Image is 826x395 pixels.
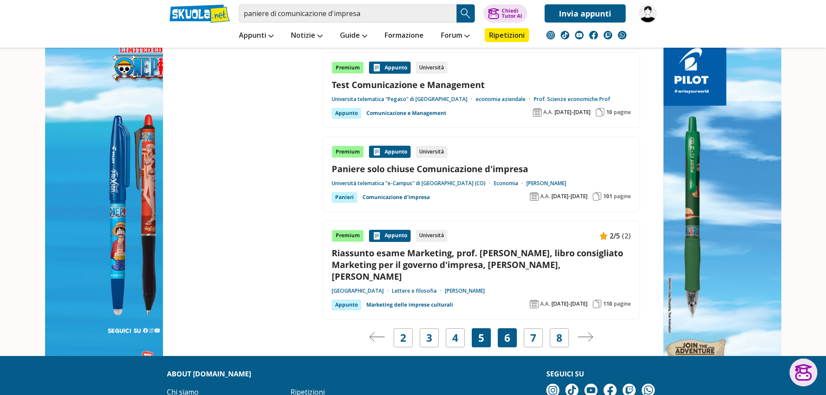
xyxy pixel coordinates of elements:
[530,192,539,201] img: Anno accademico
[323,328,640,347] nav: Navigazione pagine
[534,96,610,103] a: Prof. Scienze economiche Prof
[546,369,584,379] strong: Seguici su
[596,108,604,117] img: Pagine
[530,300,539,308] img: Anno accademico
[372,232,381,240] img: Appunti contenuto
[526,180,566,187] a: [PERSON_NAME]
[502,8,522,19] div: Chiedi Tutor AI
[416,230,447,242] div: Università
[546,31,555,39] img: instagram
[372,63,381,72] img: Appunti contenuto
[338,28,369,44] a: Guide
[578,332,593,342] img: Pagina successiva
[593,300,601,308] img: Pagine
[332,108,361,118] div: Appunto
[332,300,361,310] div: Appunto
[599,232,608,240] img: Appunti contenuto
[445,287,485,294] a: [PERSON_NAME]
[575,31,584,39] img: youtube
[589,31,598,39] img: facebook
[362,192,430,202] a: Comunicazione d'impresa
[332,287,392,294] a: [GEOGRAPHIC_DATA]
[457,4,475,23] button: Search Button
[167,369,251,379] strong: About [DOMAIN_NAME]
[369,62,411,74] div: Appunto
[483,4,527,23] button: ChiediTutor AI
[369,332,385,342] img: Pagina precedente
[533,108,542,117] img: Anno accademico
[426,332,432,344] a: 3
[416,62,447,74] div: Università
[622,230,631,242] span: (2)
[239,4,457,23] input: Cerca appunti, riassunti o versioni
[556,332,562,344] a: 8
[332,96,476,103] a: Universita telematica "Pegaso" di [GEOGRAPHIC_DATA]
[332,180,494,187] a: Università telematica "e-Campus" di [GEOGRAPHIC_DATA] (CO)
[459,7,472,20] img: Cerca appunti, riassunti o versioni
[545,4,626,23] a: Invia appunti
[366,300,453,310] a: Marketing delle imprese culturali
[614,109,631,116] span: pagine
[610,230,620,242] span: 2/5
[332,62,364,74] div: Premium
[604,31,612,39] img: twitch
[332,247,631,283] a: Riassunto esame Marketing, prof. [PERSON_NAME], libro consigliato Marketing per il governo d'impr...
[603,193,612,200] span: 101
[416,146,447,158] div: Università
[578,332,593,344] a: Pagina successiva
[606,109,612,116] span: 10
[332,146,364,158] div: Premium
[332,230,364,242] div: Premium
[392,287,445,294] a: Lettere e filosofia
[639,4,657,23] img: asia-38840
[332,163,631,175] a: Paniere solo chiuse Comunicazione d'impresa
[593,192,601,201] img: Pagine
[530,332,536,344] a: 7
[618,31,627,39] img: WhatsApp
[552,193,588,200] span: [DATE]-[DATE]
[540,193,550,200] span: A.A.
[369,230,411,242] div: Appunto
[372,147,381,156] img: Appunti contenuto
[439,28,472,44] a: Forum
[369,332,385,344] a: Pagina precedente
[614,300,631,307] span: pagine
[452,332,458,344] a: 4
[561,31,569,39] img: tiktok
[478,332,484,344] span: 5
[369,146,411,158] div: Appunto
[614,193,631,200] span: pagine
[237,28,276,44] a: Appunti
[332,192,357,202] div: Panieri
[494,180,526,187] a: Economia
[400,332,406,344] a: 2
[289,28,325,44] a: Notizie
[504,332,510,344] a: 6
[555,109,591,116] span: [DATE]-[DATE]
[476,96,534,103] a: economia aziendale
[543,109,553,116] span: A.A.
[366,108,446,118] a: Comunicazione e Management
[485,28,529,42] a: Ripetizioni
[382,28,426,44] a: Formazione
[332,79,631,91] a: Test Comunicazione e Management
[540,300,550,307] span: A.A.
[603,300,612,307] span: 110
[552,300,588,307] span: [DATE]-[DATE]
